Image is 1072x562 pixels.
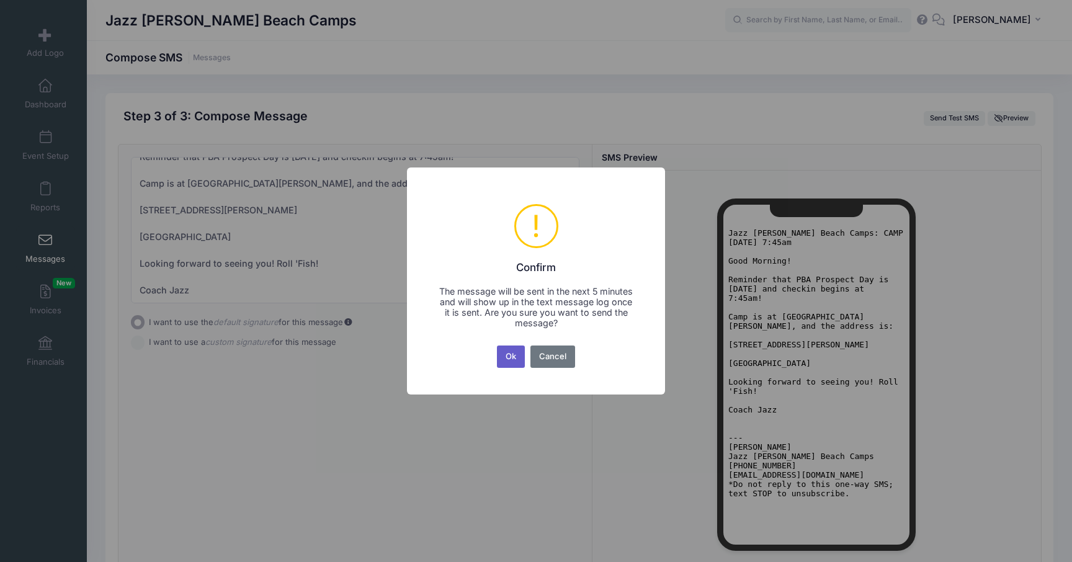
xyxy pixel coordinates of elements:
[5,5,181,275] pre: Jazz [PERSON_NAME] Beach Camps: CAMP [DATE] 7:45am Good Morning! Reminder that PBA Prospect Day i...
[423,253,649,274] h2: Confirm
[532,206,540,246] div: !
[497,346,525,368] button: Ok
[437,286,635,328] div: The message will be sent in the next 5 minutes and will show up in the text message log once it i...
[530,346,576,368] button: Cancel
